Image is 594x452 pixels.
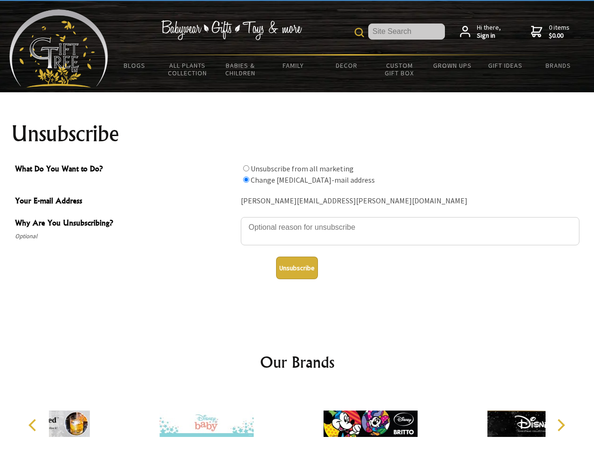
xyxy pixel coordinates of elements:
[477,24,501,40] span: Hi there,
[241,194,579,209] div: [PERSON_NAME][EMAIL_ADDRESS][PERSON_NAME][DOMAIN_NAME]
[531,24,570,40] a: 0 items$0.00
[108,56,161,75] a: BLOGS
[19,351,576,373] h2: Our Brands
[373,56,426,83] a: Custom Gift Box
[24,415,44,436] button: Previous
[9,9,108,88] img: Babyware - Gifts - Toys and more...
[460,24,501,40] a: Hi there,Sign in
[251,175,375,185] label: Change [MEDICAL_DATA]-mail address
[161,20,302,40] img: Babywear - Gifts - Toys & more
[532,56,585,75] a: Brands
[251,164,354,173] label: Unsubscribe from all marketing
[161,56,214,83] a: All Plants Collection
[11,122,583,145] h1: Unsubscribe
[15,217,236,231] span: Why Are You Unsubscribing?
[243,165,249,171] input: What Do You Want to Do?
[15,163,236,177] span: What Do You Want to Do?
[15,195,236,209] span: Your E-mail Address
[550,415,571,436] button: Next
[355,28,364,37] img: product search
[243,177,249,183] input: What Do You Want to Do?
[214,56,267,83] a: Babies & Children
[426,56,479,75] a: Grown Ups
[368,24,445,40] input: Site Search
[479,56,532,75] a: Gift Ideas
[549,32,570,40] strong: $0.00
[477,32,501,40] strong: Sign in
[320,56,373,75] a: Decor
[241,217,579,245] textarea: Why Are You Unsubscribing?
[15,231,236,242] span: Optional
[267,56,320,75] a: Family
[276,257,318,279] button: Unsubscribe
[549,23,570,40] span: 0 items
